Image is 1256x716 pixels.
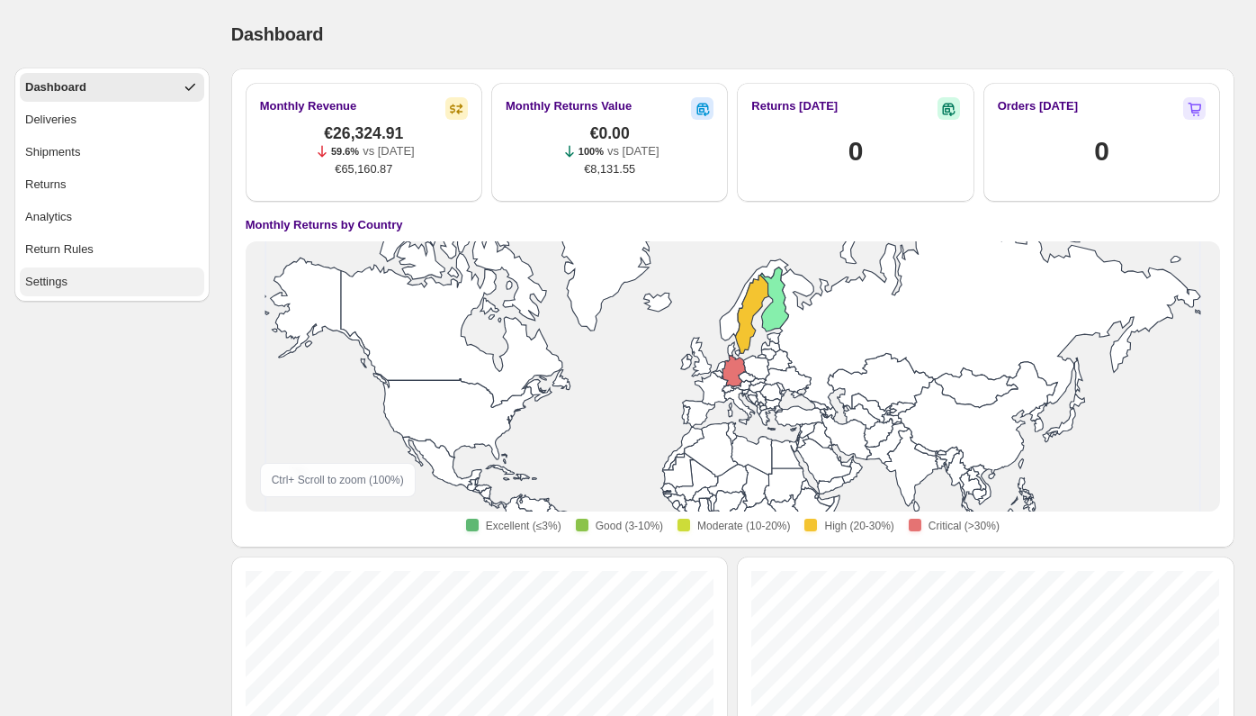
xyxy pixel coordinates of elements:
h2: Monthly Revenue [260,97,357,115]
div: Dashboard [25,78,86,96]
span: 59.6% [331,146,359,157]
h2: Monthly Returns Value [506,97,632,115]
span: 100% [579,146,604,157]
div: Return Rules [25,240,94,258]
h1: 0 [848,133,863,169]
button: Dashboard [20,73,204,102]
h2: Returns [DATE] [751,97,838,115]
h1: 0 [1094,133,1108,169]
div: Shipments [25,143,80,161]
span: €65,160.87 [335,160,392,178]
span: €8,131.55 [584,160,635,178]
button: Analytics [20,203,204,231]
span: Moderate (10-20%) [697,519,790,533]
span: Dashboard [231,24,324,44]
h4: Monthly Returns by Country [246,216,403,234]
span: Critical (>30%) [929,519,1000,533]
div: Settings [25,273,67,291]
p: vs [DATE] [607,142,659,160]
h2: Orders [DATE] [998,97,1078,115]
div: Ctrl + Scroll to zoom ( 100 %) [260,463,416,497]
p: vs [DATE] [363,142,415,160]
button: Deliveries [20,105,204,134]
span: €0.00 [590,124,630,142]
button: Returns [20,170,204,199]
div: Analytics [25,208,72,226]
span: Excellent (≤3%) [486,519,561,533]
button: Shipments [20,138,204,167]
span: €26,324.91 [324,124,403,142]
button: Return Rules [20,235,204,264]
span: High (20-30%) [824,519,893,533]
div: Returns [25,176,67,194]
div: Deliveries [25,111,76,129]
button: Settings [20,267,204,296]
span: Good (3-10%) [596,519,663,533]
